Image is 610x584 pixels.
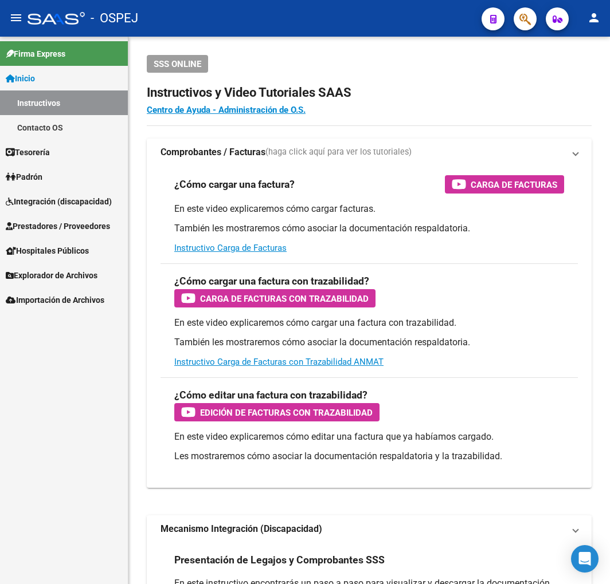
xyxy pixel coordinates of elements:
button: Carga de Facturas con Trazabilidad [174,289,376,307]
strong: Comprobantes / Facturas [161,146,265,159]
button: Carga de Facturas [445,175,564,194]
div: Open Intercom Messenger [571,545,599,573]
mat-icon: menu [9,11,23,25]
button: SSS ONLINE [147,55,208,73]
a: Centro de Ayuda - Administración de O.S. [147,105,306,115]
h3: ¿Cómo cargar una factura con trazabilidad? [174,273,369,289]
button: Edición de Facturas con Trazabilidad [174,403,380,421]
span: Prestadores / Proveedores [6,220,110,232]
span: Inicio [6,72,35,85]
span: Carga de Facturas [471,177,557,192]
a: Instructivo Carga de Facturas [174,243,287,253]
span: Hospitales Públicos [6,244,89,257]
mat-expansion-panel-header: Comprobantes / Facturas(haga click aquí para ver los tutoriales) [147,139,592,166]
mat-expansion-panel-header: Mecanismo Integración (Discapacidad) [147,515,592,543]
h3: ¿Cómo cargar una factura? [174,176,295,192]
strong: Mecanismo Integración (Discapacidad) [161,523,322,535]
mat-icon: person [587,11,601,25]
span: Carga de Facturas con Trazabilidad [200,291,369,306]
p: Les mostraremos cómo asociar la documentación respaldatoria y la trazabilidad. [174,450,564,463]
h2: Instructivos y Video Tutoriales SAAS [147,82,592,104]
span: Padrón [6,171,42,183]
p: En este video explicaremos cómo cargar una factura con trazabilidad. [174,317,564,329]
p: En este video explicaremos cómo editar una factura que ya habíamos cargado. [174,431,564,443]
a: Instructivo Carga de Facturas con Trazabilidad ANMAT [174,357,384,367]
span: Explorador de Archivos [6,269,97,282]
span: Edición de Facturas con Trazabilidad [200,405,373,420]
p: En este video explicaremos cómo cargar facturas. [174,203,564,215]
h3: Presentación de Legajos y Comprobantes SSS [174,552,385,568]
h3: ¿Cómo editar una factura con trazabilidad? [174,387,367,403]
p: También les mostraremos cómo asociar la documentación respaldatoria. [174,222,564,235]
span: (haga click aquí para ver los tutoriales) [265,146,412,159]
div: Comprobantes / Facturas(haga click aquí para ver los tutoriales) [147,166,592,488]
span: Tesorería [6,146,50,159]
span: - OSPEJ [91,6,138,31]
span: Integración (discapacidad) [6,195,112,208]
span: Firma Express [6,48,65,60]
p: También les mostraremos cómo asociar la documentación respaldatoria. [174,336,564,349]
span: SSS ONLINE [154,59,201,69]
span: Importación de Archivos [6,294,104,306]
